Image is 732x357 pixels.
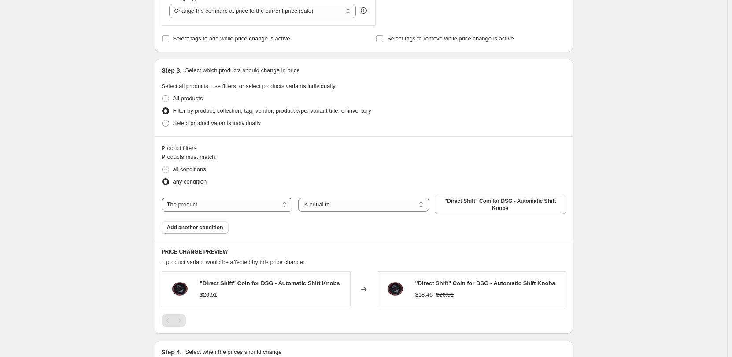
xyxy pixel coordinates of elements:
div: help [359,6,368,15]
span: "Direct Shift" Coin for DSG - Automatic Shift Knobs [200,280,340,287]
h2: Step 4. [162,348,182,357]
span: Products must match: [162,154,217,160]
nav: Pagination [162,314,186,327]
span: Select product variants individually [173,120,261,126]
span: all conditions [173,166,206,173]
span: 1 product variant would be affected by this price change: [162,259,305,265]
p: Select which products should change in price [185,66,299,75]
span: Filter by product, collection, tag, vendor, product type, variant title, or inventory [173,107,371,114]
button: Add another condition [162,221,229,234]
img: coin4_4000x.progressive_ec176f33-4e5e-42f1-aea7-1d98b28ebedc_80x.jpg [166,276,193,302]
p: Select when the prices should change [185,348,281,357]
span: $20.51 [200,291,218,298]
div: Product filters [162,144,566,153]
span: Select all products, use filters, or select products variants individually [162,83,336,89]
h6: PRICE CHANGE PREVIEW [162,248,566,255]
h2: Step 3. [162,66,182,75]
span: $18.46 [415,291,433,298]
span: "Direct Shift" Coin for DSG - Automatic Shift Knobs [440,198,560,212]
span: any condition [173,178,207,185]
span: All products [173,95,203,102]
span: Add another condition [167,224,223,231]
button: "Direct Shift" Coin for DSG - Automatic Shift Knobs [435,195,566,214]
span: $20.51 [436,291,454,298]
img: coin4_4000x.progressive_ec176f33-4e5e-42f1-aea7-1d98b28ebedc_80x.jpg [382,276,408,302]
span: "Direct Shift" Coin for DSG - Automatic Shift Knobs [415,280,555,287]
span: Select tags to add while price change is active [173,35,290,42]
span: Select tags to remove while price change is active [387,35,514,42]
